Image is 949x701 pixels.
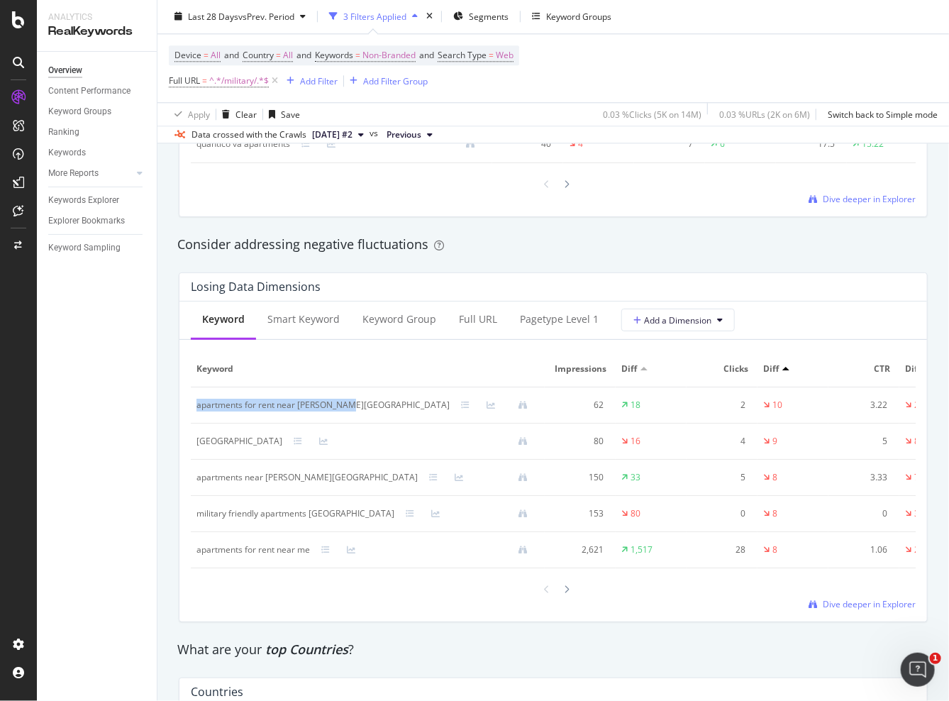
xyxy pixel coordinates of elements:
[202,75,207,87] span: =
[550,363,606,375] span: Impressions
[578,138,583,150] div: 4
[834,543,888,556] div: 1.06
[387,129,421,142] span: Previous
[498,138,552,150] div: 40
[692,471,746,484] div: 5
[640,138,694,150] div: 7
[438,50,487,62] span: Search Type
[419,50,434,62] span: and
[276,50,281,62] span: =
[196,507,394,520] div: military friendly apartments san diego
[362,312,436,326] div: Keyword Group
[914,507,931,520] div: 3.43
[48,241,121,255] div: Keyword Sampling
[196,138,290,150] div: quantico va apartments
[343,11,406,23] div: 3 Filters Applied
[48,125,147,140] a: Ranking
[188,109,210,121] div: Apply
[550,399,604,412] div: 62
[631,471,640,484] div: 33
[306,127,370,144] button: [DATE] #2
[263,104,300,126] button: Save
[834,471,888,484] div: 3.33
[48,63,147,78] a: Overview
[930,653,941,664] span: 1
[520,312,599,326] div: pagetype Level 1
[283,46,293,66] span: All
[772,543,777,556] div: 8
[48,84,147,99] a: Content Performance
[550,471,604,484] div: 150
[48,241,147,255] a: Keyword Sampling
[772,399,782,412] div: 10
[631,399,640,412] div: 18
[914,471,931,484] div: 7.77
[459,312,497,326] div: Full URL
[719,109,810,121] div: 0.03 % URLs ( 2K on 6M )
[823,193,916,205] span: Dive deeper in Explorer
[772,471,777,484] div: 8
[381,127,438,144] button: Previous
[809,193,916,205] a: Dive deeper in Explorer
[469,11,509,23] span: Segments
[216,104,257,126] button: Clear
[489,50,494,62] span: =
[834,435,888,448] div: 5
[196,543,310,556] div: apartments for rent near me
[692,363,748,375] span: Clicks
[177,641,929,659] div: What are your ?
[823,598,916,610] span: Dive deeper in Explorer
[235,109,257,121] div: Clear
[211,46,221,66] span: All
[763,363,779,375] span: Diff
[862,138,884,150] div: 15.22
[48,63,82,78] div: Overview
[355,50,360,62] span: =
[191,280,321,294] div: Losing Data Dimensions
[48,104,147,119] a: Keyword Groups
[196,363,535,375] span: Keyword
[344,73,428,90] button: Add Filter Group
[238,11,294,23] span: vs Prev. Period
[188,11,238,23] span: Last 28 Days
[48,166,99,181] div: More Reports
[48,193,119,208] div: Keywords Explorer
[48,145,86,160] div: Keywords
[782,138,836,150] div: 17.5
[300,75,338,87] div: Add Filter
[48,23,145,40] div: RealKeywords
[546,11,611,23] div: Keyword Groups
[192,129,306,142] div: Data crossed with the Crawls
[202,312,245,326] div: Keyword
[370,128,381,140] span: vs
[169,6,311,28] button: Last 28 DaysvsPrev. Period
[48,214,147,228] a: Explorer Bookmarks
[631,435,640,448] div: 16
[822,104,938,126] button: Switch back to Simple mode
[631,507,640,520] div: 80
[48,214,125,228] div: Explorer Bookmarks
[362,46,416,66] span: Non-Branded
[48,193,147,208] a: Keywords Explorer
[692,435,746,448] div: 4
[448,6,514,28] button: Segments
[315,50,353,62] span: Keywords
[914,435,931,448] div: 8.54
[901,653,935,687] iframe: Intercom live chat
[267,312,340,326] div: Smart Keyword
[692,399,746,412] div: 2
[621,363,637,375] span: Diff
[48,166,133,181] a: More Reports
[281,109,300,121] div: Save
[828,109,938,121] div: Switch back to Simple mode
[692,543,746,556] div: 28
[496,46,514,66] span: Web
[621,309,735,331] button: Add a Dimension
[526,6,617,28] button: Keyword Groups
[48,145,147,160] a: Keywords
[48,84,131,99] div: Content Performance
[363,75,428,87] div: Add Filter Group
[312,129,353,142] span: 2025 Oct. 2nd #2
[196,435,282,448] div: whidbey island apartments
[48,11,145,23] div: Analytics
